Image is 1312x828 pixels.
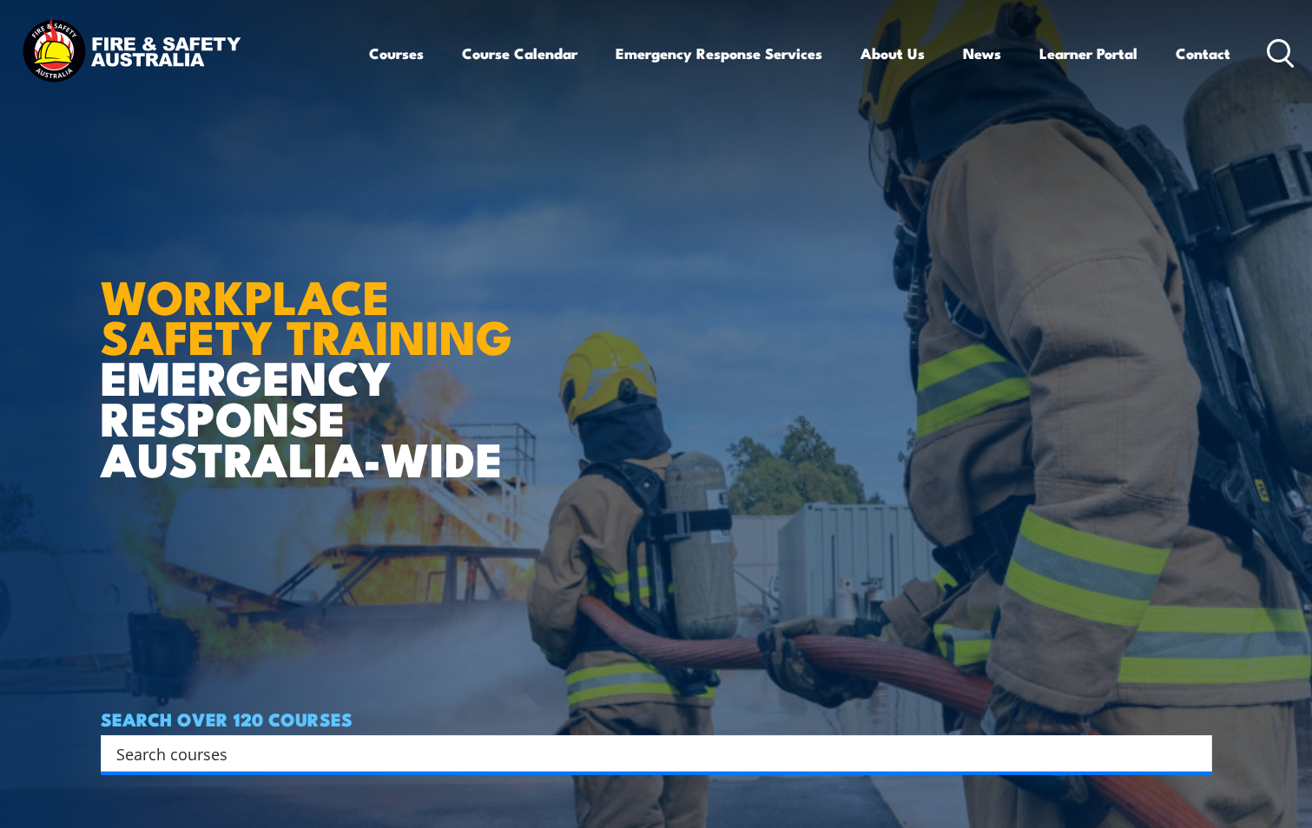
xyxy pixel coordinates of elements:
a: Course Calendar [462,30,577,76]
a: Courses [369,30,424,76]
a: Emergency Response Services [616,30,822,76]
h4: SEARCH OVER 120 COURSES [101,709,1212,728]
h1: EMERGENCY RESPONSE AUSTRALIA-WIDE [101,232,525,478]
a: Contact [1176,30,1230,76]
a: Learner Portal [1039,30,1137,76]
input: Search input [116,740,1174,766]
button: Search magnifier button [1182,741,1206,766]
form: Search form [120,741,1177,766]
a: About Us [860,30,925,76]
a: News [963,30,1001,76]
strong: WORKPLACE SAFETY TRAINING [101,259,512,371]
